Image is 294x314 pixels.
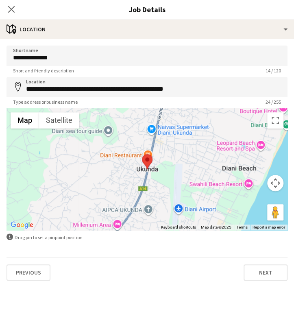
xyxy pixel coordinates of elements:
[244,264,287,281] button: Next
[236,225,248,229] a: Terms (opens in new tab)
[253,225,285,229] a: Report a map error
[9,220,35,230] img: Google
[259,99,287,105] span: 24 / 255
[161,225,196,230] button: Keyboard shortcuts
[267,175,283,191] button: Map camera controls
[9,220,35,230] a: Open this area in Google Maps (opens a new window)
[201,225,231,229] span: Map data ©2025
[259,68,287,74] span: 14 / 120
[267,204,283,220] button: Drag Pegman onto the map to open Street View
[267,112,283,129] button: Toggle fullscreen view
[7,233,287,241] div: Drag pin to set a pinpoint position
[7,68,81,74] span: Short and friendly description
[11,112,39,129] button: Show street map
[39,112,79,129] button: Show satellite imagery
[7,99,84,105] span: Type address or business name
[7,264,50,281] button: Previous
